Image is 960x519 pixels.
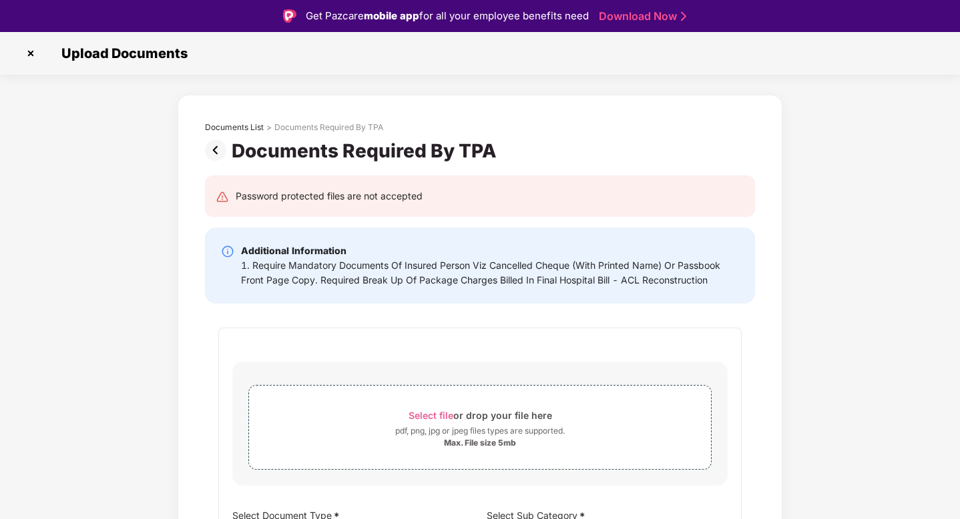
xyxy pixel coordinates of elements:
[241,245,346,256] b: Additional Information
[249,396,711,459] span: Select fileor drop your file herepdf, png, jpg or jpeg files types are supported.Max. File size 5mb
[266,122,272,133] div: >
[409,406,552,424] div: or drop your file here
[444,438,516,448] div: Max. File size 5mb
[221,245,234,258] img: svg+xml;base64,PHN2ZyBpZD0iSW5mby0yMHgyMCIgeG1sbnM9Imh0dHA6Ly93d3cudzMub3JnLzIwMDAvc3ZnIiB3aWR0aD...
[205,139,232,161] img: svg+xml;base64,PHN2ZyBpZD0iUHJldi0zMngzMiIgeG1sbnM9Imh0dHA6Ly93d3cudzMub3JnLzIwMDAvc3ZnIiB3aWR0aD...
[216,190,229,203] img: svg+xml;base64,PHN2ZyB4bWxucz0iaHR0cDovL3d3dy53My5vcmcvMjAwMC9zdmciIHdpZHRoPSIyNCIgaGVpZ2h0PSIyNC...
[236,189,423,203] div: Password protected files are not accepted
[205,122,264,133] div: Documents List
[364,9,419,22] strong: mobile app
[409,410,453,421] span: Select file
[241,258,739,288] div: 1. Require Mandatory Documents Of Insured Person Viz Cancelled Cheque (With Printed Name) Or Pass...
[283,9,296,23] img: Logo
[232,139,502,162] div: Documents Required By TPA
[395,424,565,438] div: pdf, png, jpg or jpeg files types are supported.
[274,122,383,133] div: Documents Required By TPA
[681,9,686,23] img: Stroke
[599,9,682,23] a: Download Now
[48,45,194,61] span: Upload Documents
[306,8,589,24] div: Get Pazcare for all your employee benefits need
[20,43,41,64] img: svg+xml;base64,PHN2ZyBpZD0iQ3Jvc3MtMzJ4MzIiIHhtbG5zPSJodHRwOi8vd3d3LnczLm9yZy8yMDAwL3N2ZyIgd2lkdG...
